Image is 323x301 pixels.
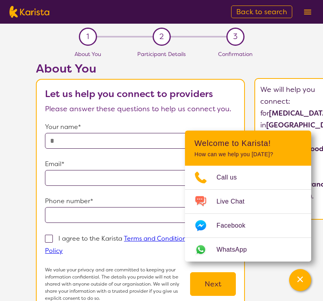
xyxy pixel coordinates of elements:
p: I agree to the Karista and [45,234,226,255]
img: menu [304,9,311,15]
span: 3 [233,31,237,43]
span: Live Chat [217,196,254,208]
p: Please answer these questions to help us connect you. [45,103,236,115]
a: Web link opens in a new tab. [185,238,311,262]
button: Next [190,272,236,296]
a: Back to search [231,6,292,18]
ul: Choose channel [185,166,311,262]
span: WhatsApp [217,244,256,256]
img: Karista logo [9,6,49,18]
p: Your name* [45,121,236,133]
span: About You [75,50,101,58]
span: Confirmation [218,50,252,58]
span: Back to search [236,7,287,17]
p: Phone number* [45,195,236,207]
b: Let us help you connect to providers [45,88,213,100]
span: Call us [217,172,246,183]
span: 1 [86,31,89,43]
span: Facebook [217,220,255,232]
p: Email* [45,158,236,170]
span: 2 [159,31,164,43]
div: Channel Menu [185,131,311,262]
h2: About You [36,62,245,76]
p: How can we help you [DATE]? [194,151,302,158]
button: Channel Menu [289,269,311,291]
a: Terms and Conditions [124,234,189,243]
span: Participant Details [137,50,186,58]
h2: Welcome to Karista! [194,138,302,148]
